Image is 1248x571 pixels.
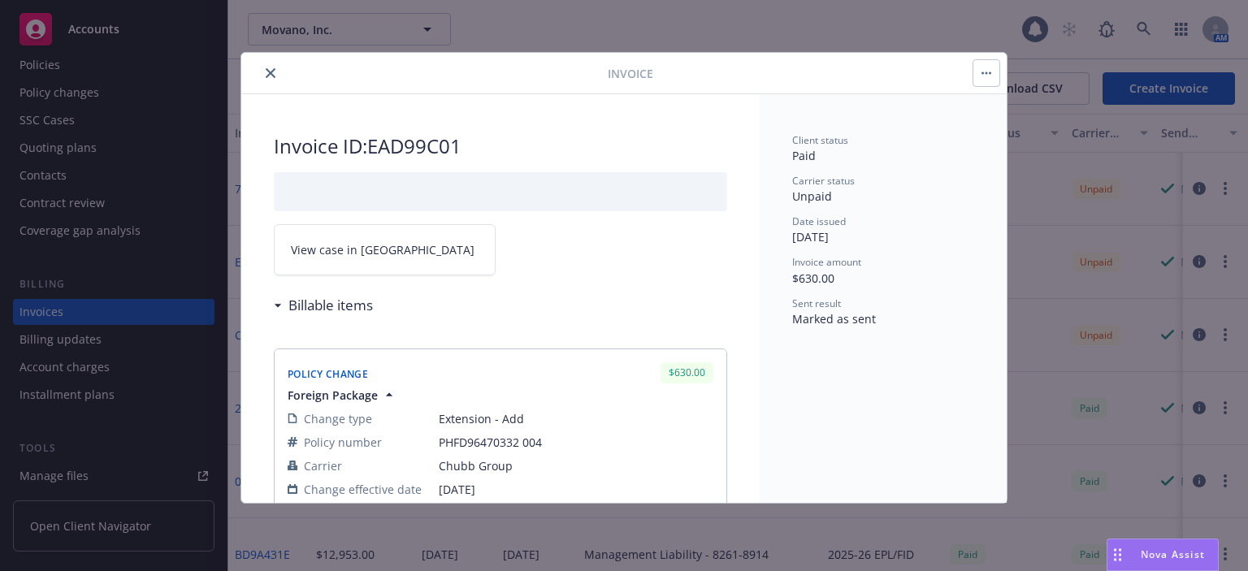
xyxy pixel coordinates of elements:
button: Nova Assist [1107,539,1219,571]
span: Nova Assist [1141,547,1205,561]
span: Foreign Package [288,387,378,404]
span: Extension - Add [439,410,713,427]
span: Chubb Group [439,457,713,474]
h2: Invoice ID: EAD99C01 [274,133,727,159]
span: Invoice amount [792,255,861,269]
div: Billable items [274,295,373,316]
span: View case in [GEOGRAPHIC_DATA] [291,241,474,258]
span: Policy number [304,434,382,451]
span: Date issued [792,214,846,228]
span: Client status [792,133,848,147]
span: Carrier status [792,174,855,188]
a: View case in [GEOGRAPHIC_DATA] [274,224,496,275]
span: Invoice [608,65,653,82]
div: $630.00 [661,362,713,383]
div: Drag to move [1107,539,1128,570]
span: Sent result [792,296,841,310]
span: Policy Change [288,367,368,381]
span: [DATE] [439,481,713,498]
h3: Billable items [288,295,373,316]
button: Foreign Package [288,387,397,404]
span: PHFD96470332 004 [439,434,713,451]
span: Unpaid [792,188,832,204]
span: Change effective date [304,481,422,498]
span: Change type [304,410,372,427]
span: Carrier [304,457,342,474]
span: Paid [792,148,816,163]
button: close [261,63,280,83]
span: [DATE] [792,229,829,244]
span: $630.00 [792,270,834,286]
span: Marked as sent [792,311,876,327]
